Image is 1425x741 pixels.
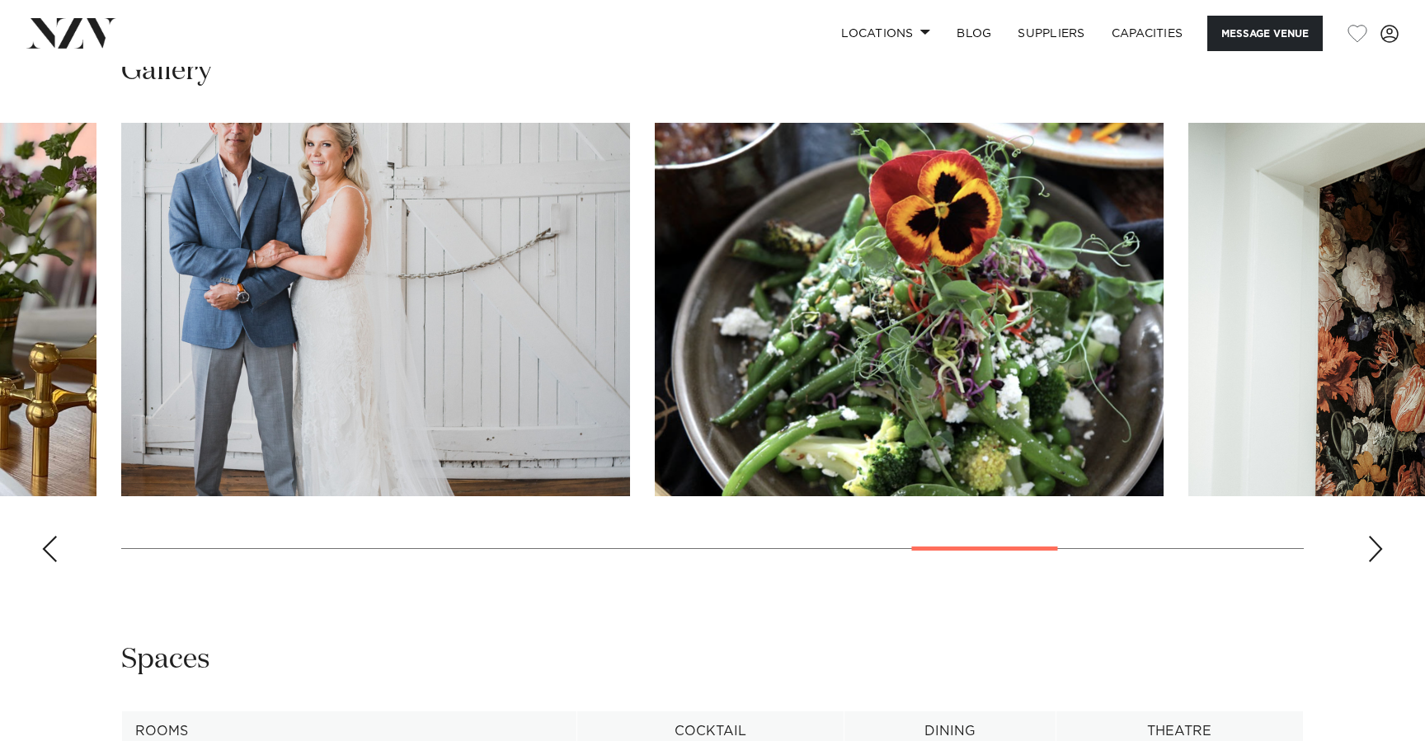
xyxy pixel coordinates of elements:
swiper-slide: 13 / 18 [121,123,630,496]
a: BLOG [943,16,1004,51]
button: Message Venue [1207,16,1323,51]
a: SUPPLIERS [1004,16,1098,51]
swiper-slide: 14 / 18 [655,123,1164,496]
h2: Gallery [121,53,212,90]
img: nzv-logo.png [26,18,116,48]
h2: Spaces [121,641,210,678]
a: Capacities [1098,16,1197,51]
a: Locations [828,16,943,51]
